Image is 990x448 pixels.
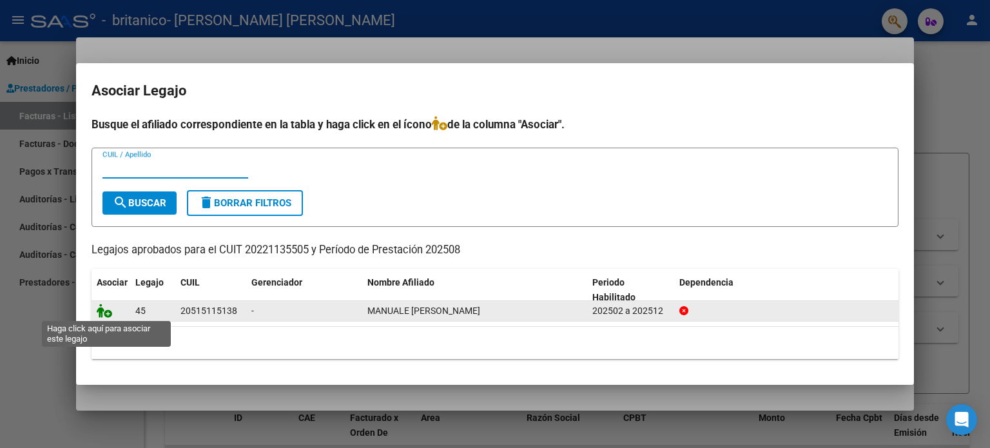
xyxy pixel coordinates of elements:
span: - [251,306,254,316]
mat-icon: search [113,195,128,210]
span: Gerenciador [251,277,302,287]
h4: Busque el afiliado correspondiente en la tabla y haga click en el ícono de la columna "Asociar". [92,116,898,133]
span: 45 [135,306,146,316]
span: CUIL [180,277,200,287]
h2: Asociar Legajo [92,79,898,103]
datatable-header-cell: Legajo [130,269,175,311]
span: Borrar Filtros [199,197,291,209]
p: Legajos aprobados para el CUIT 20221135505 y Período de Prestación 202508 [92,242,898,258]
span: Buscar [113,197,166,209]
span: Dependencia [679,277,733,287]
div: 20515115138 [180,304,237,318]
div: 1 registros [92,327,898,359]
button: Borrar Filtros [187,190,303,216]
span: Periodo Habilitado [592,277,636,302]
datatable-header-cell: Gerenciador [246,269,362,311]
span: MANUALE LUCA SANTINO [367,306,480,316]
datatable-header-cell: Nombre Afiliado [362,269,587,311]
datatable-header-cell: Dependencia [674,269,899,311]
datatable-header-cell: Asociar [92,269,130,311]
span: Nombre Afiliado [367,277,434,287]
span: Legajo [135,277,164,287]
div: 202502 a 202512 [592,304,669,318]
datatable-header-cell: Periodo Habilitado [587,269,674,311]
button: Buscar [102,191,177,215]
span: Asociar [97,277,128,287]
div: Open Intercom Messenger [946,404,977,435]
datatable-header-cell: CUIL [175,269,246,311]
mat-icon: delete [199,195,214,210]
